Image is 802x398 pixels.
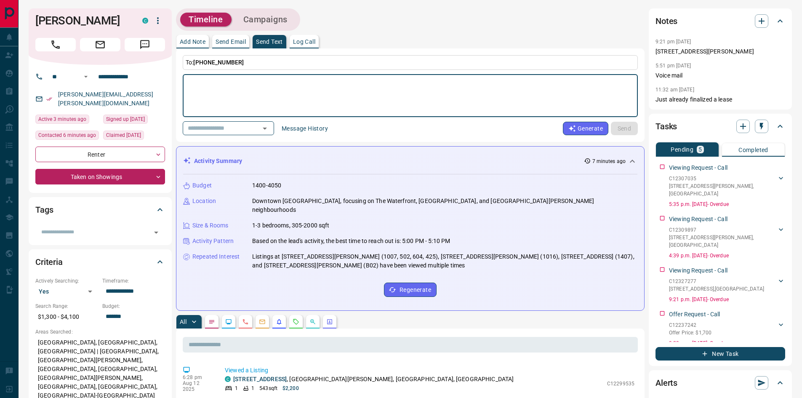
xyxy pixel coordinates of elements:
[592,158,626,165] p: 7 minutes ago
[252,197,637,214] p: Downtown [GEOGRAPHIC_DATA], focusing on The Waterfront, [GEOGRAPHIC_DATA], and [GEOGRAPHIC_DATA][...
[252,252,637,270] p: Listings at [STREET_ADDRESS][PERSON_NAME] (1007, 502, 604, 425), [STREET_ADDRESS][PERSON_NAME] (1...
[80,38,120,51] span: Email
[326,318,333,325] svg: Agent Actions
[259,318,266,325] svg: Emails
[35,203,53,216] h2: Tags
[309,318,316,325] svg: Opportunities
[259,385,277,392] p: 543 sqft
[669,339,785,347] p: 9:29 p.m. [DATE] - Overdue
[35,328,165,336] p: Areas Searched:
[35,252,165,272] div: Criteria
[106,131,141,139] span: Claimed [DATE]
[252,181,281,190] p: 1400-4050
[103,115,165,126] div: Wed Jan 17 2024
[655,39,691,45] p: 9:21 pm [DATE]
[35,147,165,162] div: Renter
[698,147,702,152] p: 5
[106,115,145,123] span: Signed up [DATE]
[669,310,720,319] p: Offer Request - Call
[38,131,96,139] span: Contacted 6 minutes ago
[102,277,165,285] p: Timeframe:
[46,96,52,102] svg: Email Verified
[252,237,450,246] p: Based on the lead's activity, the best time to reach out is: 5:00 PM - 5:10 PM
[669,182,777,198] p: [STREET_ADDRESS][PERSON_NAME] , [GEOGRAPHIC_DATA]
[669,224,785,251] div: C12309897[STREET_ADDRESS][PERSON_NAME],[GEOGRAPHIC_DATA]
[293,318,299,325] svg: Requests
[669,226,777,234] p: C12309897
[669,234,777,249] p: [STREET_ADDRESS][PERSON_NAME] , [GEOGRAPHIC_DATA]
[669,266,727,275] p: Viewing Request - Call
[180,39,205,45] p: Add Note
[293,39,315,45] p: Log Call
[235,13,296,27] button: Campaigns
[655,95,785,104] p: Just already finalized a lease
[669,320,785,338] div: C12237242Offer Price: $1,700
[180,13,232,27] button: Timeline
[655,14,677,28] h2: Notes
[671,147,693,152] p: Pending
[655,376,677,390] h2: Alerts
[252,221,330,230] p: 1-3 bedrooms, 305-2000 sqft
[669,252,785,259] p: 4:39 p.m. [DATE] - Overdue
[259,123,271,134] button: Open
[233,376,287,382] a: [STREET_ADDRESS]
[192,252,240,261] p: Repeated Interest
[563,122,608,135] button: Generate
[655,71,785,80] p: Voice mail
[35,277,98,285] p: Actively Searching:
[277,122,333,135] button: Message History
[35,115,99,126] div: Tue Aug 12 2025
[655,47,785,56] p: [STREET_ADDRESS][PERSON_NAME]
[194,157,242,166] p: Activity Summary
[183,55,638,70] p: To:
[256,39,283,45] p: Send Text
[180,319,187,325] p: All
[192,181,212,190] p: Budget
[35,14,130,27] h1: [PERSON_NAME]
[225,366,634,375] p: Viewed a Listing
[655,116,785,136] div: Tasks
[81,72,91,82] button: Open
[384,283,437,297] button: Regenerate
[655,63,691,69] p: 5:51 pm [DATE]
[35,285,98,298] div: Yes
[282,385,299,392] p: $2,200
[183,153,637,169] div: Activity Summary7 minutes ago
[35,310,98,324] p: $1,300 - $4,100
[669,276,785,294] div: C12327277[STREET_ADDRESS],[GEOGRAPHIC_DATA]
[192,237,234,246] p: Activity Pattern
[125,38,165,51] span: Message
[669,215,727,224] p: Viewing Request - Call
[216,39,246,45] p: Send Email
[103,131,165,142] div: Tue Jul 29 2025
[225,318,232,325] svg: Lead Browsing Activity
[669,163,727,172] p: Viewing Request - Call
[233,375,514,384] p: , [GEOGRAPHIC_DATA][PERSON_NAME], [GEOGRAPHIC_DATA], [GEOGRAPHIC_DATA]
[193,59,244,66] span: [PHONE_NUMBER]
[655,120,677,133] h2: Tasks
[669,321,711,329] p: C12237242
[655,347,785,361] button: New Task
[655,87,694,93] p: 11:32 am [DATE]
[35,255,63,269] h2: Criteria
[192,197,216,206] p: Location
[142,18,148,24] div: condos.ca
[655,11,785,31] div: Notes
[183,380,212,392] p: Aug 12 2025
[35,38,76,51] span: Call
[669,296,785,303] p: 9:21 p.m. [DATE] - Overdue
[35,169,165,184] div: Taken on Showings
[192,221,229,230] p: Size & Rooms
[102,302,165,310] p: Budget:
[150,227,162,238] button: Open
[183,374,212,380] p: 6:28 pm
[669,285,764,293] p: [STREET_ADDRESS] , [GEOGRAPHIC_DATA]
[669,200,785,208] p: 5:35 p.m. [DATE] - Overdue
[58,91,153,107] a: [PERSON_NAME][EMAIL_ADDRESS][PERSON_NAME][DOMAIN_NAME]
[235,385,238,392] p: 1
[655,373,785,393] div: Alerts
[208,318,215,325] svg: Notes
[242,318,249,325] svg: Calls
[669,278,764,285] p: C12327277
[35,200,165,220] div: Tags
